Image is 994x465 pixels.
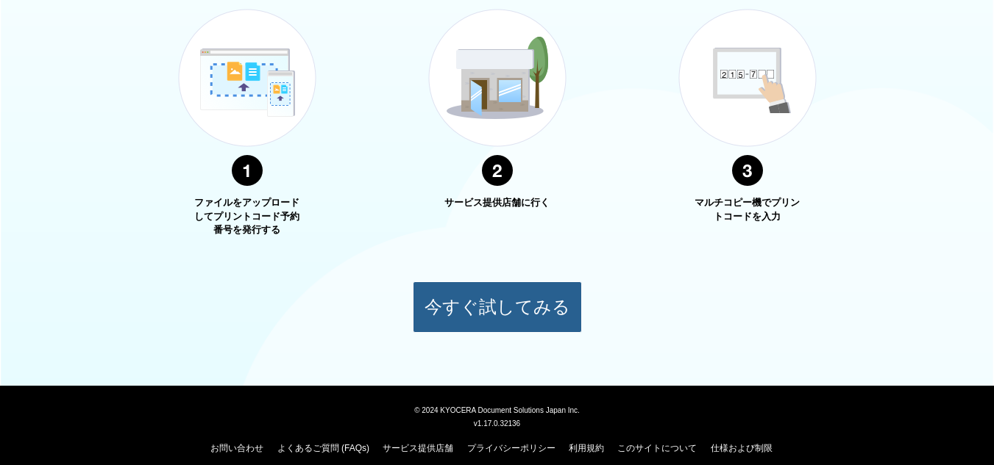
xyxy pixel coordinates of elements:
p: サービス提供店舗に行く [442,196,553,210]
a: 仕様および制限 [711,443,773,453]
p: マルチコピー機でプリントコードを入力 [692,196,803,223]
a: このサイトについて [617,443,697,453]
a: プライバシーポリシー [467,443,555,453]
button: 今すぐ試してみる [413,281,582,333]
p: ファイルをアップロードしてプリントコード予約番号を発行する [192,196,302,237]
a: お問い合わせ [210,443,263,453]
a: サービス提供店舗 [383,443,453,453]
a: よくあるご質問 (FAQs) [277,443,369,453]
span: v1.17.0.32136 [474,419,520,428]
span: © 2024 KYOCERA Document Solutions Japan Inc. [414,405,580,414]
a: 利用規約 [569,443,604,453]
